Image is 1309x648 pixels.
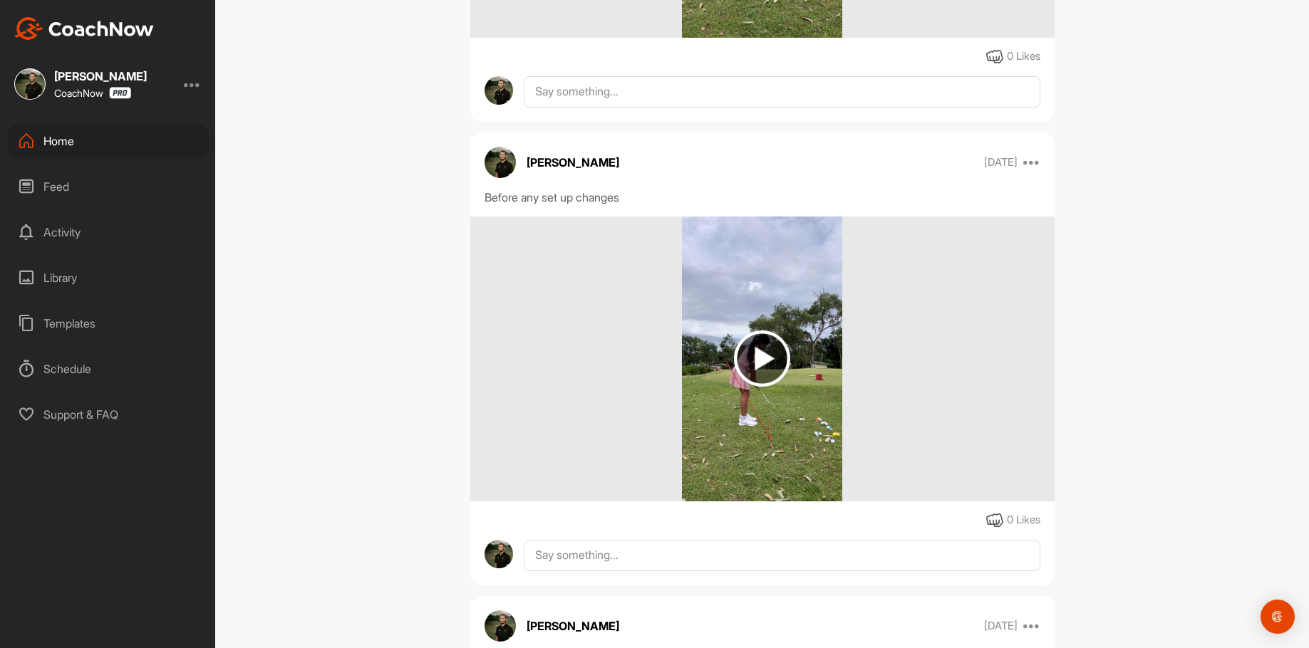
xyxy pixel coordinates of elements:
[8,214,209,250] div: Activity
[485,76,514,105] img: avatar
[8,305,209,341] div: Templates
[8,397,209,432] div: Support & FAQ
[682,216,842,501] img: media
[1007,512,1040,528] div: 0 Likes
[54,70,147,82] div: [PERSON_NAME]
[485,610,516,642] img: avatar
[485,147,516,178] img: avatar
[8,123,209,159] div: Home
[54,87,131,99] div: CoachNow
[14,17,154,40] img: CoachNow
[485,540,514,569] img: avatar
[485,189,1040,206] div: Before any set up changes
[8,351,209,387] div: Schedule
[14,68,46,100] img: square_3641e69a23774a22bb1969e55584baa6.jpg
[1007,48,1040,65] div: 0 Likes
[8,260,209,296] div: Library
[984,155,1018,169] p: [DATE]
[109,87,131,99] img: CoachNow Pro
[527,154,619,171] p: [PERSON_NAME]
[527,617,619,634] p: [PERSON_NAME]
[1261,600,1295,634] div: Open Intercom Messenger
[8,169,209,204] div: Feed
[734,330,790,387] img: play
[984,619,1018,633] p: [DATE]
